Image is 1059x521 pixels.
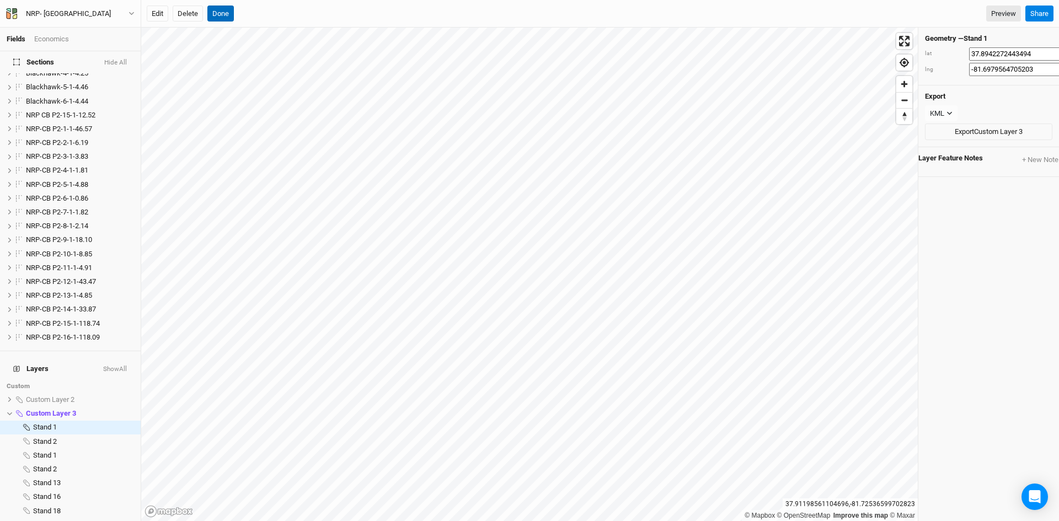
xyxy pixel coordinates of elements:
[13,364,49,373] span: Layers
[1021,154,1059,166] button: + New Note
[26,319,134,328] div: NRP-CB P2-15-1-118.74
[26,291,92,299] span: NRP-CB P2-13-1-4.85
[925,105,958,122] button: KML
[33,479,134,487] div: Stand 13
[33,479,61,487] span: Stand 13
[207,6,234,22] button: Done
[141,28,918,521] canvas: Map
[26,69,134,78] div: Blackhawk-4-1-4.25
[896,92,912,108] button: Zoom out
[26,83,134,92] div: Blackhawk-5-1-4.46
[26,305,96,313] span: NRP-CB P2-14-1-33.87
[918,154,983,166] span: Layer Feature Notes
[33,451,134,460] div: Stand 1
[777,512,831,519] a: OpenStreetMap
[833,512,888,519] a: Improve this map
[33,465,134,474] div: Stand 2
[33,437,57,445] span: Stand 2
[26,208,134,217] div: NRP-CB P2-7-1-1.82
[26,250,134,259] div: NRP-CB P2-10-1-8.85
[26,97,88,105] span: Blackhawk-6-1-4.44
[7,35,25,43] a: Fields
[26,235,92,244] span: NRP-CB P2-9-1-18.10
[26,333,134,342] div: NRP-CB P2-16-1-118.09
[26,194,88,202] span: NRP-CB P2-6-1-0.86
[26,277,96,286] span: NRP-CB P2-12-1-43.47
[26,152,88,160] span: NRP-CB P2-3-1-3.83
[26,83,88,91] span: Blackhawk-5-1-4.46
[930,108,944,119] div: KML
[33,423,134,432] div: Stand 1
[745,512,775,519] a: Mapbox
[26,235,134,244] div: NRP-CB P2-9-1-18.10
[26,409,134,418] div: Custom Layer 3
[173,6,203,22] button: Delete
[33,507,61,515] span: Stand 18
[925,66,964,74] div: lng
[896,55,912,71] button: Find my location
[896,109,912,124] span: Reset bearing to north
[26,264,134,272] div: NRP-CB P2-11-1-4.91
[890,512,915,519] a: Maxar
[925,50,964,58] div: lat
[26,97,134,106] div: Blackhawk-6-1-4.44
[925,34,1052,43] h4: Geometry — Stand 1
[26,291,134,300] div: NRP-CB P2-13-1-4.85
[26,138,88,147] span: NRP-CB P2-2-1-6.19
[26,8,111,19] div: NRP- Phase 2 Colony Bay
[1025,6,1053,22] button: Share
[986,6,1021,22] a: Preview
[26,180,134,189] div: NRP-CB P2-5-1-4.88
[6,8,135,20] button: NRP- [GEOGRAPHIC_DATA]
[33,492,134,501] div: Stand 16
[26,194,134,203] div: NRP-CB P2-6-1-0.86
[896,76,912,92] button: Zoom in
[26,319,100,327] span: NRP-CB P2-15-1-118.74
[26,125,134,133] div: NRP-CB P2-1-1-46.57
[147,6,168,22] button: Edit
[26,395,74,404] span: Custom Layer 2
[33,507,134,515] div: Stand 18
[26,333,100,341] span: NRP-CB P2-16-1-118.09
[104,59,127,67] button: Hide All
[26,166,134,175] div: NRP-CB P2-4-1-1.81
[896,93,912,108] span: Zoom out
[33,492,61,501] span: Stand 16
[26,222,134,230] div: NRP-CB P2-8-1-2.14
[33,423,57,431] span: Stand 1
[925,92,1052,101] h4: Export
[26,152,134,161] div: NRP-CB P2-3-1-3.83
[783,498,918,510] div: 37.91198561104696 , -81.72536599702823
[26,395,134,404] div: Custom Layer 2
[26,250,92,258] span: NRP-CB P2-10-1-8.85
[26,138,134,147] div: NRP-CB P2-2-1-6.19
[896,108,912,124] button: Reset bearing to north
[26,208,88,216] span: NRP-CB P2-7-1-1.82
[26,125,92,133] span: NRP-CB P2-1-1-46.57
[26,409,76,417] span: Custom Layer 3
[896,33,912,49] button: Enter fullscreen
[26,222,88,230] span: NRP-CB P2-8-1-2.14
[26,305,134,314] div: NRP-CB P2-14-1-33.87
[145,505,193,518] a: Mapbox logo
[26,166,88,174] span: NRP-CB P2-4-1-1.81
[26,8,111,19] div: NRP- [GEOGRAPHIC_DATA]
[26,111,95,119] span: NRP CB P2-15-1-12.52
[26,264,92,272] span: NRP-CB P2-11-1-4.91
[13,58,54,67] span: Sections
[26,111,134,120] div: NRP CB P2-15-1-12.52
[34,34,69,44] div: Economics
[33,437,134,446] div: Stand 2
[33,451,57,459] span: Stand 1
[1021,484,1048,510] div: Open Intercom Messenger
[103,366,127,373] button: ShowAll
[925,123,1052,140] button: ExportCustom Layer 3
[26,277,134,286] div: NRP-CB P2-12-1-43.47
[26,180,88,189] span: NRP-CB P2-5-1-4.88
[33,465,57,473] span: Stand 2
